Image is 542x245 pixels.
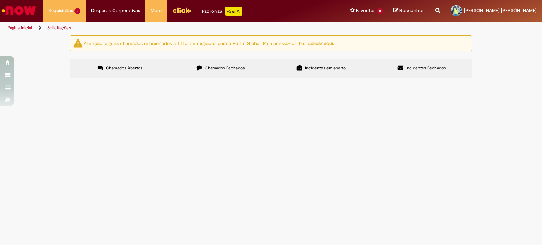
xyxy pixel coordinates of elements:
span: Chamados Fechados [205,65,245,71]
span: Chamados Abertos [106,65,143,71]
span: Requisições [48,7,73,14]
span: [PERSON_NAME] [PERSON_NAME] [464,7,537,13]
div: Padroniza [202,7,242,16]
img: click_logo_yellow_360x200.png [172,5,191,16]
span: 2 [74,8,80,14]
a: clicar aqui. [311,40,334,46]
a: Solicitações [47,25,71,31]
a: Rascunhos [393,7,425,14]
span: Rascunhos [399,7,425,14]
span: Incidentes Fechados [406,65,446,71]
span: More [151,7,162,14]
ul: Trilhas de página [5,22,356,35]
span: 8 [377,8,383,14]
ng-bind-html: Atenção: alguns chamados relacionados a T.I foram migrados para o Portal Global. Para acessá-los,... [84,40,334,46]
span: Despesas Corporativas [91,7,140,14]
a: Página inicial [8,25,32,31]
span: Incidentes em aberto [305,65,346,71]
img: ServiceNow [1,4,37,18]
span: Favoritos [356,7,375,14]
p: +GenAi [225,7,242,16]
